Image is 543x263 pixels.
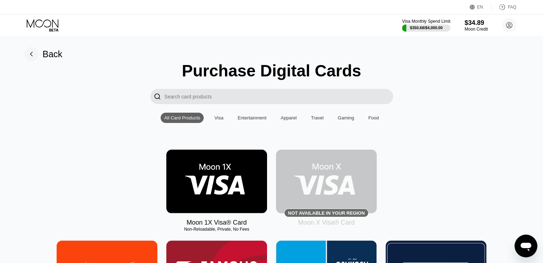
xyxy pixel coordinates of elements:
div: Visa [214,115,223,120]
div: Visa Monthly Spend Limit$350.68/$4,000.00 [402,19,450,32]
input: Search card products [165,89,393,104]
div: Not available in your region [288,210,365,216]
div: Entertainment [237,115,266,120]
div: $34.89 [465,19,488,27]
div: Apparel [281,115,297,120]
div: Entertainment [234,113,270,123]
div: Back [43,49,63,59]
div: Back [24,47,63,61]
div: Gaming [334,113,358,123]
div: All Card Products [161,113,204,123]
div: Not available in your region [276,150,377,213]
div: Food [365,113,382,123]
div: Moon X Visa® Card [298,219,355,226]
div: All Card Products [164,115,200,120]
div: FAQ [508,5,516,10]
div: Visa Monthly Spend Limit [402,19,450,24]
div:  [150,89,165,104]
div: Travel [307,113,327,123]
div: Food [368,115,379,120]
div: Apparel [277,113,300,123]
iframe: Button to launch messaging window [515,235,537,257]
div: EN [477,5,483,10]
div: $350.68 / $4,000.00 [410,26,443,30]
div: Moon Credit [465,27,488,32]
div: Gaming [338,115,354,120]
div: Non-Reloadable, Private, No Fees [166,227,267,232]
div: $34.89Moon Credit [465,19,488,32]
div: Travel [311,115,324,120]
div: Purchase Digital Cards [182,61,361,80]
div: Moon 1X Visa® Card [187,219,247,226]
div:  [154,92,161,101]
div: EN [470,4,491,11]
div: FAQ [491,4,516,11]
div: Visa [211,113,227,123]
